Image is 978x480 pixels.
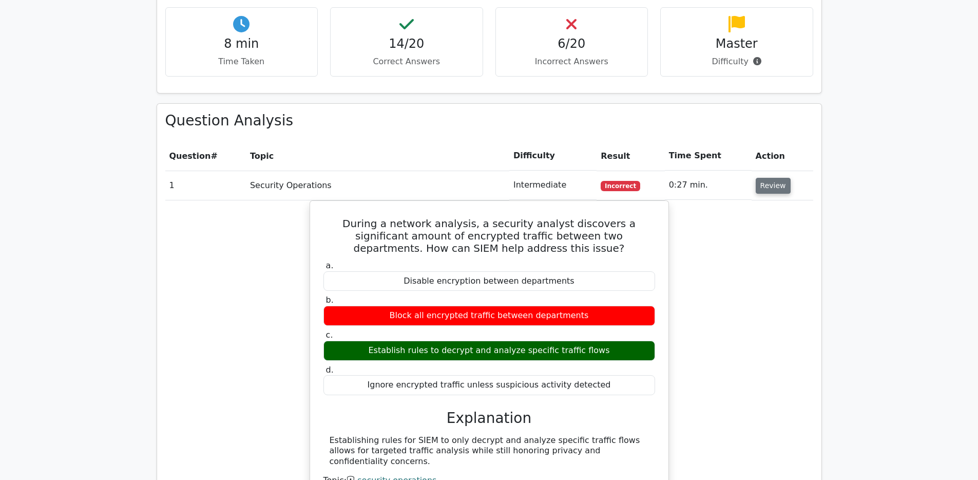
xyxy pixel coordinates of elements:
[326,365,334,375] span: d.
[669,36,804,51] h4: Master
[326,261,334,270] span: a.
[504,56,640,68] p: Incorrect Answers
[665,141,752,171] th: Time Spent
[174,56,310,68] p: Time Taken
[246,141,509,171] th: Topic
[323,341,655,361] div: Establish rules to decrypt and analyze specific traffic flows
[323,375,655,395] div: Ignore encrypted traffic unless suspicious activity detected
[330,410,649,427] h3: Explanation
[165,112,813,130] h3: Question Analysis
[169,151,211,161] span: Question
[323,306,655,326] div: Block all encrypted traffic between departments
[246,171,509,200] td: Security Operations
[509,171,597,200] td: Intermediate
[330,435,649,467] div: Establishing rules for SIEM to only decrypt and analyze specific traffic flows allows for targete...
[322,217,656,254] h5: During a network analysis, a security analyst discovers a significant amount of encrypted traffic...
[509,141,597,171] th: Difficulty
[665,171,752,200] td: 0:27 min.
[326,295,334,305] span: b.
[504,36,640,51] h4: 6/20
[174,36,310,51] h4: 8 min
[601,181,640,191] span: Incorrect
[752,141,813,171] th: Action
[165,171,246,200] td: 1
[165,141,246,171] th: #
[756,178,791,194] button: Review
[339,56,474,68] p: Correct Answers
[323,271,655,291] div: Disable encryption between departments
[669,56,804,68] p: Difficulty
[339,36,474,51] h4: 14/20
[326,330,333,340] span: c.
[597,141,664,171] th: Result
